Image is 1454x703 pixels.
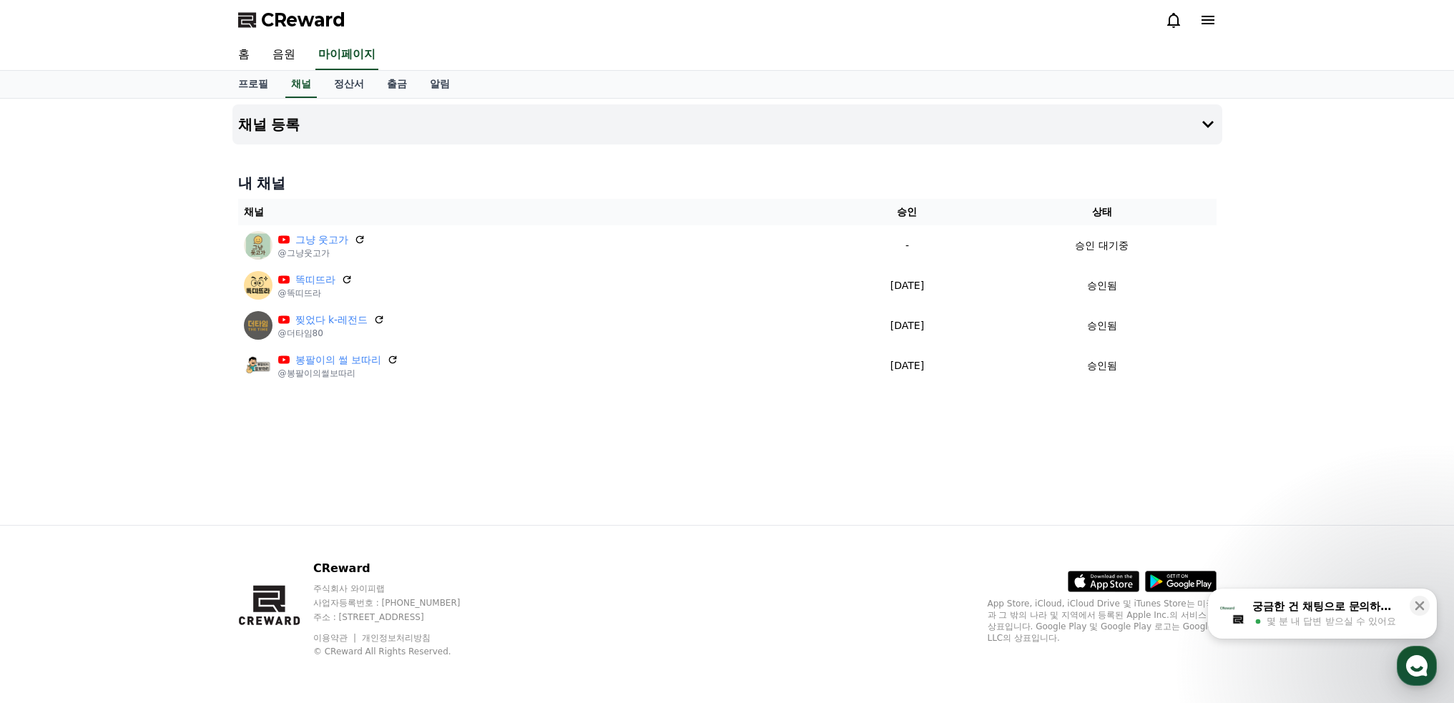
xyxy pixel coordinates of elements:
p: 승인됨 [1087,358,1117,373]
a: 채널 [285,71,317,98]
a: 똑띠뜨라 [295,272,335,287]
a: 찢었다 k-레전드 [295,313,368,328]
p: @똑띠뜨라 [278,287,353,299]
a: 이용약관 [313,633,358,643]
p: 주소 : [STREET_ADDRESS] [313,611,488,623]
p: @더타임80 [278,328,385,339]
p: App Store, iCloud, iCloud Drive 및 iTunes Store는 미국과 그 밖의 나라 및 지역에서 등록된 Apple Inc.의 서비스 상표입니다. Goo... [988,598,1217,644]
a: CReward [238,9,345,31]
th: 승인 [827,199,987,225]
p: 사업자등록번호 : [PHONE_NUMBER] [313,597,488,609]
p: 승인됨 [1087,318,1117,333]
img: 찢었다 k-레전드 [244,311,272,340]
p: @봉팔이의썰보따리 [278,368,399,379]
p: - [832,238,981,253]
span: CReward [261,9,345,31]
h4: 채널 등록 [238,117,300,132]
a: 마이페이지 [315,40,378,70]
p: 주식회사 와이피랩 [313,583,488,594]
button: 채널 등록 [232,104,1222,144]
img: 봉팔이의 썰 보따리 [244,351,272,380]
a: 정산서 [323,71,375,98]
a: 출금 [375,71,418,98]
img: 똑띠뜨라 [244,271,272,300]
p: CReward [313,560,488,577]
h4: 내 채널 [238,173,1217,193]
a: 봉팔이의 썰 보따리 [295,353,382,368]
a: 홈 [227,40,261,70]
p: 승인 대기중 [1075,238,1128,253]
a: 그냥 웃고가 [295,232,348,247]
p: [DATE] [832,358,981,373]
p: @그냥웃고가 [278,247,365,259]
a: 프로필 [227,71,280,98]
p: [DATE] [832,278,981,293]
th: 채널 [238,199,827,225]
a: 음원 [261,40,307,70]
p: 승인됨 [1087,278,1117,293]
a: 개인정보처리방침 [362,633,431,643]
p: © CReward All Rights Reserved. [313,646,488,657]
p: [DATE] [832,318,981,333]
a: 알림 [418,71,461,98]
th: 상태 [988,199,1217,225]
img: 그냥 웃고가 [244,231,272,260]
